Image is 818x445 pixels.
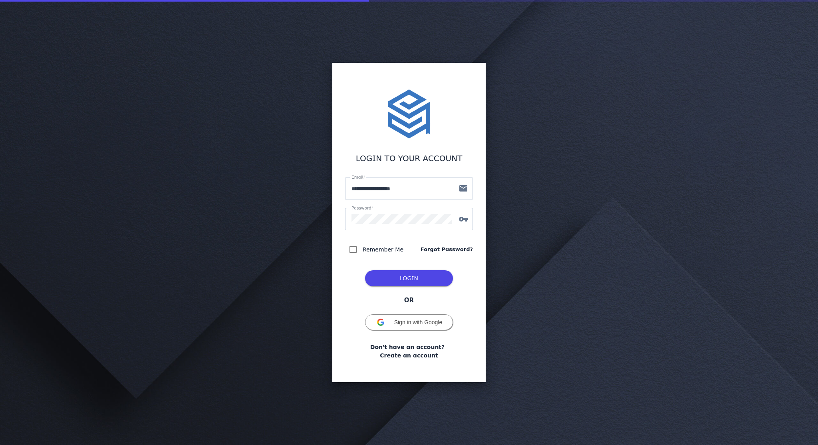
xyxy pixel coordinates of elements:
[454,184,473,193] mat-icon: mail
[401,296,417,305] span: OR
[365,270,453,286] button: LOG IN
[361,245,403,254] label: Remember Me
[370,343,445,351] span: Don't have an account?
[351,206,371,210] mat-label: Password
[351,175,363,180] mat-label: Email
[400,275,418,281] span: LOGIN
[345,152,473,164] div: LOGIN TO YOUR ACCOUNT
[380,351,438,360] a: Create an account
[383,88,435,140] img: stacktome.svg
[365,314,453,330] button: Sign in with Google
[421,245,473,253] a: Forgot Password?
[454,214,473,224] mat-icon: vpn_key
[394,319,443,325] span: Sign in with Google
